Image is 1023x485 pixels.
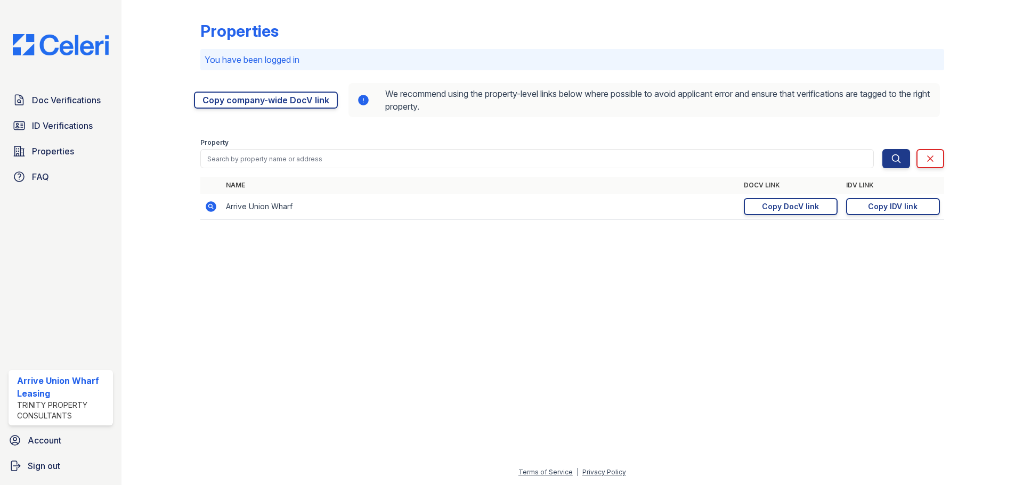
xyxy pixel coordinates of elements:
[842,177,944,194] th: IDV Link
[17,400,109,421] div: Trinity Property Consultants
[4,430,117,451] a: Account
[205,53,940,66] p: You have been logged in
[9,141,113,162] a: Properties
[32,145,74,158] span: Properties
[28,459,60,472] span: Sign out
[200,149,874,168] input: Search by property name or address
[9,89,113,111] a: Doc Verifications
[4,34,117,55] img: CE_Logo_Blue-a8612792a0a2168367f1c8372b55b34899dd931a85d93a1a3d3e32e68fde9ad4.png
[4,455,117,476] a: Sign out
[348,83,940,117] div: We recommend using the property-level links below where possible to avoid applicant error and ens...
[762,201,819,212] div: Copy DocV link
[194,92,338,109] a: Copy company-wide DocV link
[200,138,229,147] label: Property
[222,194,740,220] td: Arrive Union Wharf
[17,374,109,400] div: Arrive Union Wharf Leasing
[582,468,626,476] a: Privacy Policy
[744,198,838,215] a: Copy DocV link
[28,434,61,447] span: Account
[577,468,579,476] div: |
[32,94,101,106] span: Doc Verifications
[740,177,842,194] th: DocV Link
[868,201,918,212] div: Copy IDV link
[32,170,49,183] span: FAQ
[518,468,573,476] a: Terms of Service
[9,115,113,136] a: ID Verifications
[222,177,740,194] th: Name
[200,21,279,40] div: Properties
[32,119,93,132] span: ID Verifications
[9,166,113,187] a: FAQ
[846,198,940,215] a: Copy IDV link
